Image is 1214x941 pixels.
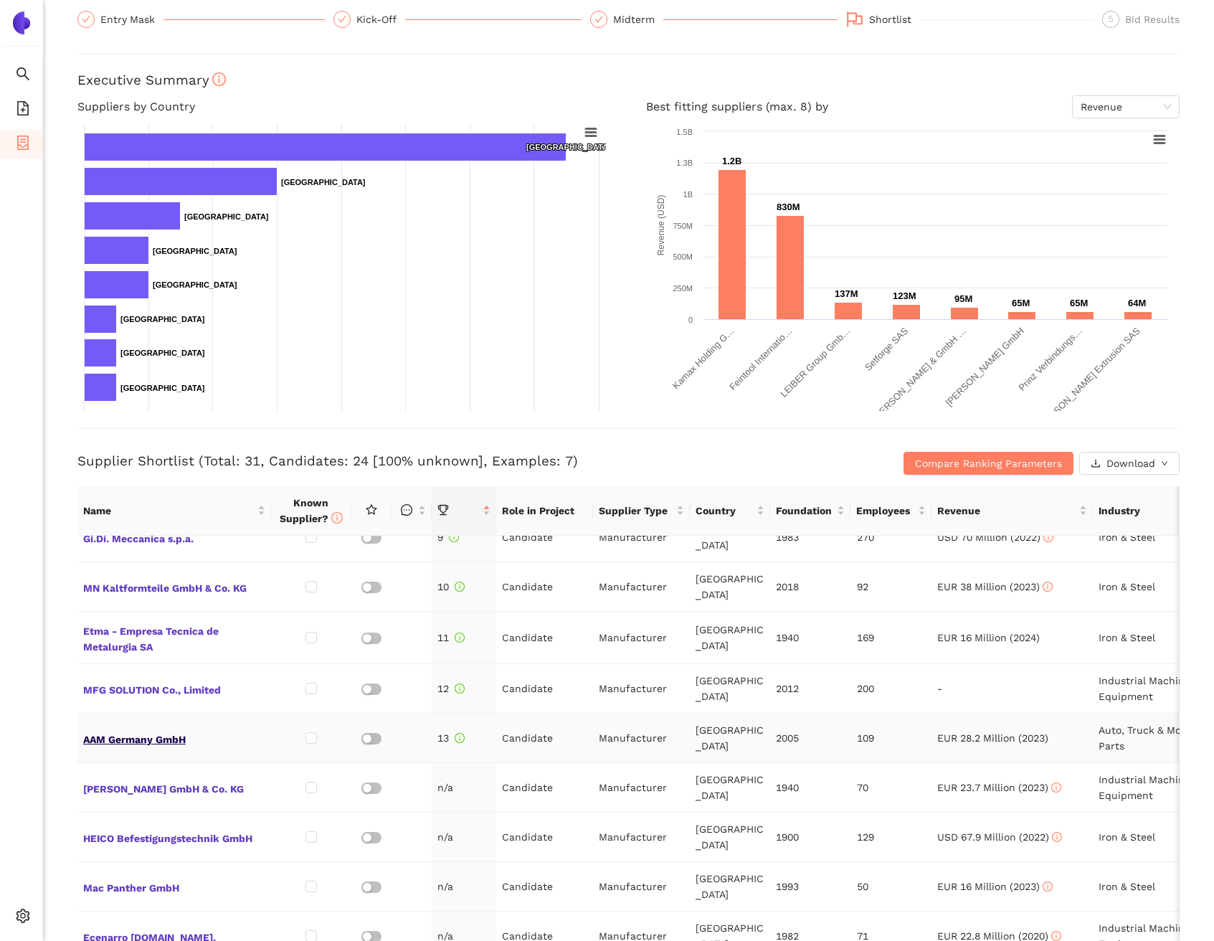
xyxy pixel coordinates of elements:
span: info-circle [1051,782,1061,793]
td: Candidate [496,862,593,912]
text: 65M [1012,298,1030,308]
span: 9 [437,531,459,543]
td: [GEOGRAPHIC_DATA] [690,513,770,562]
text: Feintool Internatio… [727,325,794,392]
span: EUR 23.7 Million (2023) [937,782,1061,793]
span: EUR 28.2 Million (2023) [937,732,1048,744]
span: 13 [437,732,465,744]
h3: Supplier Shortlist (Total: 31, Candidates: 24 [100% unknown], Examples: 7) [77,452,812,471]
th: this column's title is Foundation,this column is sortable [770,486,850,536]
button: Compare Ranking Parameters [904,452,1073,475]
text: 123M [893,290,916,301]
td: Candidate [496,714,593,763]
span: check [594,15,603,24]
td: n/a [432,813,496,862]
span: Bid Results [1125,14,1180,25]
span: Revenue [937,503,1076,519]
div: Entry Mask [100,11,163,28]
text: 750M [673,222,693,230]
span: info-circle [455,633,465,643]
div: Midterm [613,11,663,28]
text: Revenue (USD) [655,194,665,255]
span: info-circle [455,684,465,694]
span: down [1161,460,1168,468]
td: Manufacturer [593,664,690,714]
td: Manufacturer [593,513,690,562]
td: [GEOGRAPHIC_DATA] [690,612,770,664]
td: Manufacturer [593,813,690,862]
h4: Suppliers by Country [77,95,612,118]
text: LEIBER Group Gmb… [778,325,852,399]
th: this column's title is Revenue,this column is sortable [931,486,1093,536]
th: this column's title is Employees,this column is sortable [850,486,931,536]
span: 11 [437,632,465,643]
span: info-circle [455,733,465,743]
td: Manufacturer [593,714,690,763]
text: [GEOGRAPHIC_DATA] [153,280,237,289]
td: 270 [851,513,931,562]
span: AAM Germany GmbH [83,729,265,747]
span: EUR 16 Million (2023) [937,881,1053,892]
td: Candidate [496,612,593,664]
td: 1900 [770,813,850,862]
span: info-circle [212,72,226,86]
text: [GEOGRAPHIC_DATA] [281,178,366,186]
td: n/a [432,763,496,813]
text: [GEOGRAPHIC_DATA] [184,212,269,221]
span: MN Kaltformteile GmbH & Co. KG [83,577,265,596]
text: [GEOGRAPHIC_DATA] [120,384,205,392]
span: [PERSON_NAME] GmbH & Co. KG [83,778,265,797]
text: 65M [1070,298,1088,308]
span: info-circle [1043,582,1053,592]
div: Shortlist [869,11,920,28]
td: 1940 [770,612,850,664]
text: [GEOGRAPHIC_DATA] [120,315,205,323]
span: 10 [437,581,465,592]
text: Kamax Holding G… [670,325,736,391]
td: Candidate [496,562,593,612]
span: USD 67.9 Million (2022) [937,831,1062,843]
span: search [16,62,30,90]
text: Setforge SAS [862,325,910,373]
h4: Best fitting suppliers (max. 8) by [646,95,1180,118]
span: star [366,504,377,516]
span: MFG SOLUTION Co., Limited [83,679,265,698]
td: Manufacturer [593,562,690,612]
td: Candidate [496,763,593,813]
td: 2018 [770,562,850,612]
span: info-circle [1043,881,1053,892]
span: info-circle [449,532,459,542]
span: setting [16,904,30,932]
th: this column's title is Supplier Type,this column is sortable [593,486,690,536]
button: downloadDownloaddown [1079,452,1180,475]
img: Logo [10,11,33,34]
td: Candidate [496,813,593,862]
text: 1B [683,190,692,199]
td: [GEOGRAPHIC_DATA] [690,714,770,763]
span: check [338,15,346,24]
td: 70 [851,763,931,813]
span: - [937,683,942,694]
th: this column's title is Name,this column is sortable [77,486,271,536]
span: Mac Panther GmbH [83,877,265,896]
span: Foundation [776,503,834,519]
text: 500M [673,252,693,261]
text: [PERSON_NAME] & GmbH … [871,325,968,422]
td: [GEOGRAPHIC_DATA] [690,562,770,612]
span: 5 [1109,14,1114,24]
text: [PERSON_NAME] GmbH [943,325,1025,407]
span: EUR 16 Million (2024) [937,632,1040,643]
span: Download [1106,455,1155,471]
text: [PERSON_NAME] Extrusion SAS [1035,325,1142,431]
td: 109 [851,714,931,763]
span: info-circle [1052,832,1062,842]
th: Role in Project [496,486,593,536]
div: Entry Mask [77,11,325,28]
text: 64M [1128,298,1146,308]
text: 95M [954,293,972,304]
span: EUR 38 Million (2023) [937,581,1053,592]
span: Gi.Di. Meccanica s.p.a. [83,528,265,547]
span: flag [846,11,863,28]
text: 137M [835,288,858,299]
span: Name [83,503,255,519]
